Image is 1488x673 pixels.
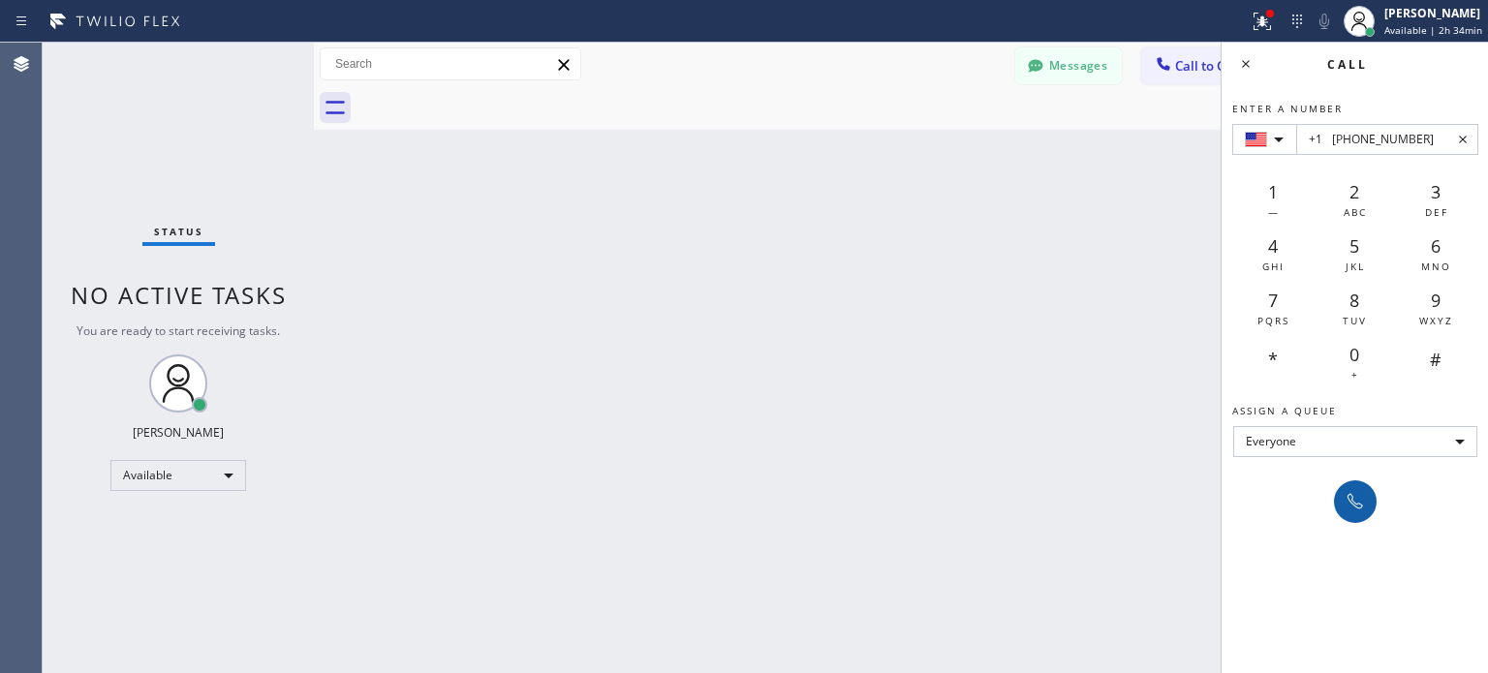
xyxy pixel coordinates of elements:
[1175,57,1277,75] span: Call to Customer
[1311,8,1338,35] button: Mute
[154,225,203,238] span: Status
[1431,289,1441,312] span: 9
[1349,289,1359,312] span: 8
[1327,56,1368,73] span: Call
[1268,234,1278,258] span: 4
[1349,180,1359,203] span: 2
[71,279,287,311] span: No active tasks
[110,460,246,491] div: Available
[1257,314,1289,327] span: PQRS
[1233,426,1477,457] div: Everyone
[1349,234,1359,258] span: 5
[1268,205,1280,219] span: —
[1431,234,1441,258] span: 6
[1346,260,1365,273] span: JKL
[77,322,280,339] span: You are ready to start receiving tasks.
[133,424,224,441] div: [PERSON_NAME]
[1430,348,1441,371] span: #
[1384,23,1482,37] span: Available | 2h 34min
[1431,180,1441,203] span: 3
[321,48,580,79] input: Search
[1344,205,1367,219] span: ABC
[1232,102,1343,115] span: Enter a number
[1421,260,1451,273] span: MNO
[1419,314,1453,327] span: WXYZ
[1349,343,1359,366] span: 0
[1141,47,1289,84] button: Call to Customer
[1425,205,1448,219] span: DEF
[1232,404,1337,417] span: Assign a queue
[1268,180,1278,203] span: 1
[1268,289,1278,312] span: 7
[1384,5,1482,21] div: [PERSON_NAME]
[1351,368,1359,382] span: +
[1262,260,1285,273] span: GHI
[1343,314,1367,327] span: TUV
[1015,47,1122,84] button: Messages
